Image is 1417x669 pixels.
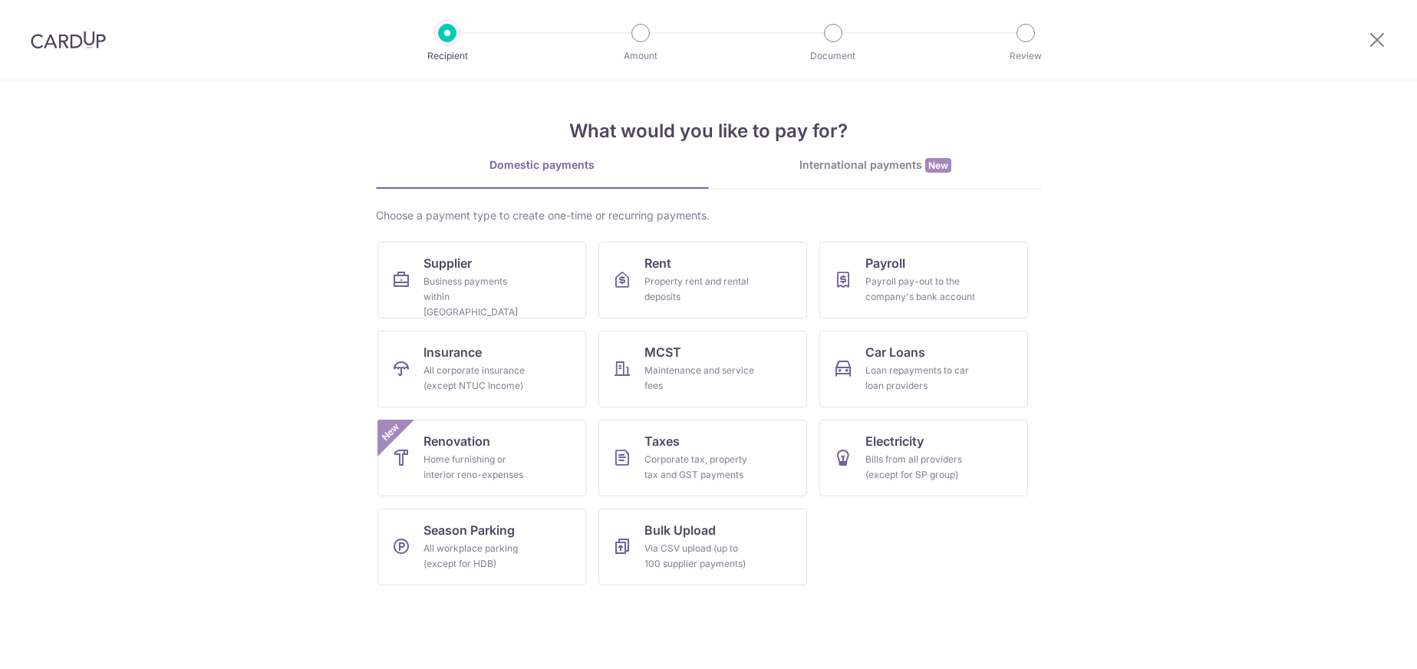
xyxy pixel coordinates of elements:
iframe: Opens a widget where you can find more information [1319,623,1402,661]
div: All corporate insurance (except NTUC Income) [423,363,534,394]
span: Rent [644,254,671,272]
p: Recipient [390,48,504,64]
a: Bulk UploadVia CSV upload (up to 100 supplier payments) [598,509,807,585]
img: CardUp [31,31,106,49]
div: Bills from all providers (except for SP group) [865,452,976,483]
a: InsuranceAll corporate insurance (except NTUC Income) [377,331,586,407]
div: Domestic payments [376,157,709,173]
div: International payments [709,157,1042,173]
p: Amount [584,48,697,64]
span: Electricity [865,432,924,450]
span: New [377,420,403,445]
a: Car LoansLoan repayments to car loan providers [819,331,1028,407]
div: Business payments within [GEOGRAPHIC_DATA] [423,274,534,320]
span: MCST [644,343,681,361]
a: MCSTMaintenance and service fees [598,331,807,407]
span: Car Loans [865,343,925,361]
span: Bulk Upload [644,521,716,539]
span: New [925,158,951,173]
div: Property rent and rental deposits [644,274,755,305]
span: Season Parking [423,521,515,539]
div: Choose a payment type to create one-time or recurring payments. [376,208,1042,223]
span: Renovation [423,432,490,450]
div: All workplace parking (except for HDB) [423,541,534,572]
a: Season ParkingAll workplace parking (except for HDB) [377,509,586,585]
span: Payroll [865,254,905,272]
div: Home furnishing or interior reno-expenses [423,452,534,483]
a: ElectricityBills from all providers (except for SP group) [819,420,1028,496]
span: Supplier [423,254,472,272]
a: RenovationHome furnishing or interior reno-expensesNew [377,420,586,496]
a: RentProperty rent and rental deposits [598,242,807,318]
h4: What would you like to pay for? [376,117,1042,145]
div: Via CSV upload (up to 100 supplier payments) [644,541,755,572]
a: TaxesCorporate tax, property tax and GST payments [598,420,807,496]
p: Review [969,48,1083,64]
span: Insurance [423,343,482,361]
div: Maintenance and service fees [644,363,755,394]
p: Document [776,48,890,64]
a: SupplierBusiness payments within [GEOGRAPHIC_DATA] [377,242,586,318]
a: PayrollPayroll pay-out to the company's bank account [819,242,1028,318]
div: Corporate tax, property tax and GST payments [644,452,755,483]
span: Taxes [644,432,680,450]
div: Loan repayments to car loan providers [865,363,976,394]
div: Payroll pay-out to the company's bank account [865,274,976,305]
